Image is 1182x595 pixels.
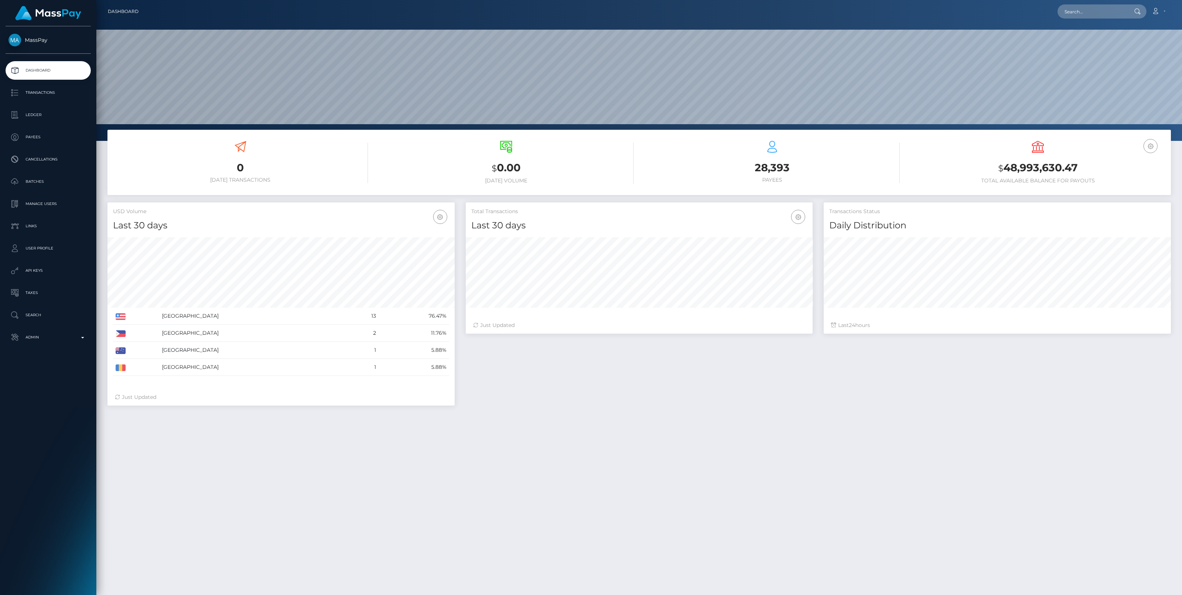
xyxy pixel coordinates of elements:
h3: 0 [113,161,368,175]
img: MassPay [9,34,21,46]
a: Ledger [6,106,91,124]
h5: USD Volume [113,208,449,215]
td: 11.76% [379,325,449,342]
td: [GEOGRAPHIC_DATA] [159,308,348,325]
div: Just Updated [473,321,806,329]
input: Search... [1058,4,1127,19]
h6: Payees [645,177,900,183]
img: US.png [116,313,126,320]
span: MassPay [6,37,91,43]
h5: Total Transactions [471,208,807,215]
td: 5.88% [379,342,449,359]
td: [GEOGRAPHIC_DATA] [159,325,348,342]
p: Transactions [9,87,88,98]
td: 1 [348,359,379,376]
h3: 28,393 [645,161,900,175]
a: Cancellations [6,150,91,169]
a: Taxes [6,284,91,302]
td: 5.88% [379,359,449,376]
h5: Transactions Status [829,208,1165,215]
td: 76.47% [379,308,449,325]
img: MassPay Logo [15,6,81,20]
a: Batches [6,172,91,191]
a: Payees [6,128,91,146]
a: Dashboard [6,61,91,80]
p: Manage Users [9,198,88,209]
td: [GEOGRAPHIC_DATA] [159,359,348,376]
td: 2 [348,325,379,342]
td: [GEOGRAPHIC_DATA] [159,342,348,359]
div: Just Updated [115,393,447,401]
p: API Keys [9,265,88,276]
h4: Last 30 days [471,219,807,232]
p: Taxes [9,287,88,298]
small: $ [492,163,497,173]
small: $ [998,163,1003,173]
h6: [DATE] Volume [379,178,634,184]
a: Links [6,217,91,235]
h4: Daily Distribution [829,219,1165,232]
a: User Profile [6,239,91,258]
a: Manage Users [6,195,91,213]
td: 13 [348,308,379,325]
td: 1 [348,342,379,359]
img: RO.png [116,364,126,371]
p: Batches [9,176,88,187]
a: Transactions [6,83,91,102]
div: Last hours [831,321,1163,329]
span: 24 [849,322,855,328]
img: AU.png [116,347,126,354]
h4: Last 30 days [113,219,449,232]
p: Ledger [9,109,88,120]
a: Search [6,306,91,324]
h3: 48,993,630.47 [911,161,1166,176]
p: Search [9,310,88,321]
p: Links [9,221,88,232]
a: Dashboard [108,4,139,19]
a: Admin [6,328,91,347]
p: User Profile [9,243,88,254]
p: Cancellations [9,154,88,165]
img: PH.png [116,330,126,337]
h6: [DATE] Transactions [113,177,368,183]
p: Dashboard [9,65,88,76]
a: API Keys [6,261,91,280]
h3: 0.00 [379,161,634,176]
p: Admin [9,332,88,343]
h6: Total Available Balance for Payouts [911,178,1166,184]
p: Payees [9,132,88,143]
